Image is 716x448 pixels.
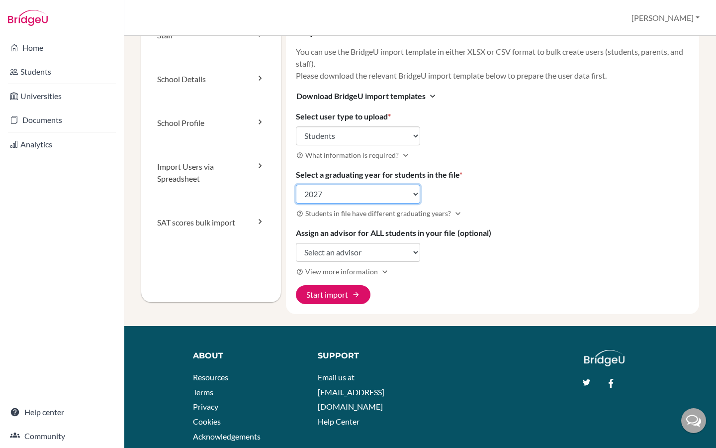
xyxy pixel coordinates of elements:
i: Expand more [401,150,411,160]
label: Select a graduating year for students in the file [296,169,462,181]
span: View more information [305,266,378,277]
a: Terms [193,387,213,397]
a: Privacy [193,402,218,411]
button: What information is required?Expand more [296,149,411,161]
a: SAT scores bulk import [141,201,281,244]
span: What information is required? [305,150,399,160]
img: Bridge-U [8,10,48,26]
img: logo_white@2x-f4f0deed5e89b7ecb1c2cc34c3e3d731f90f0f143d5ea2071677605dd97b5244.png [584,350,625,366]
a: Universities [2,86,122,106]
span: Students in file have different graduating years? [305,208,451,219]
i: help_outline [296,152,303,159]
i: help_outline [296,210,303,217]
button: Start import [296,285,370,304]
a: Help center [2,402,122,422]
a: School Profile [141,101,281,145]
span: Download BridgeU import templates [296,90,426,102]
button: View more informationExpand more [296,266,390,277]
label: Assign an advisor for ALL students in your file [296,227,491,239]
a: Help Center [318,417,359,426]
a: Resources [193,372,228,382]
p: You can use the BridgeU import template in either XLSX or CSV format to bulk create users (studen... [296,46,690,82]
a: Cookies [193,417,221,426]
button: Students in file have different graduating years?Expand more [296,208,463,219]
span: arrow_forward [352,291,360,299]
a: Acknowledgements [193,432,261,441]
button: Download BridgeU import templatesexpand_more [296,90,438,103]
i: Expand more [380,267,390,277]
div: Support [318,350,411,362]
a: Students [2,62,122,82]
a: Analytics [2,134,122,154]
label: Select user type to upload [296,111,391,122]
a: School Details [141,57,281,101]
span: Help [23,7,43,16]
i: Expand more [453,209,463,219]
a: Documents [2,110,122,130]
i: expand_more [428,91,438,101]
i: help_outline [296,268,303,275]
span: (optional) [457,228,491,237]
a: Home [2,38,122,58]
a: Email us at [EMAIL_ADDRESS][DOMAIN_NAME] [318,372,384,411]
a: Import Users via Spreadsheet [141,145,281,201]
a: Community [2,426,122,446]
div: About [193,350,295,362]
button: [PERSON_NAME] [627,8,704,27]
